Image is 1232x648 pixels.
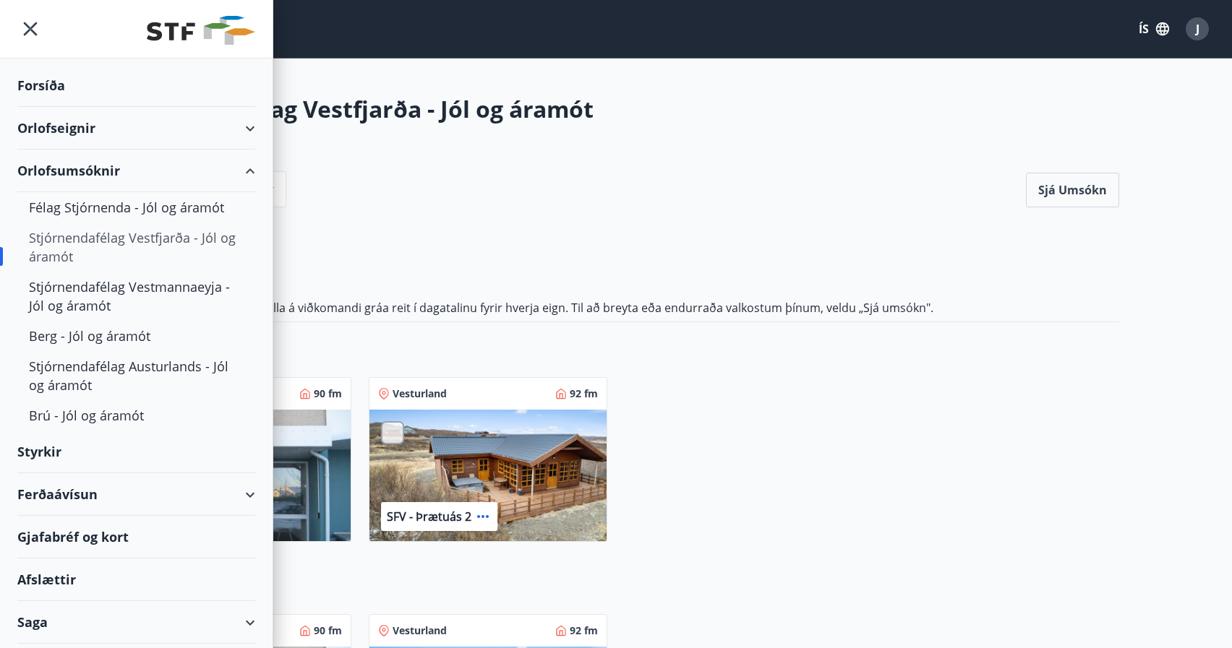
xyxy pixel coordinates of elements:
[113,93,1119,125] h2: Stjórnendafélag Vestfjarða - Jól og áramót
[147,16,255,45] img: union_logo
[1026,173,1119,207] button: Sjá umsókn
[1131,16,1177,42] button: ÍS
[29,351,244,400] div: Stjórnendafélag Austurlands - Jól og áramót
[1180,12,1215,46] button: J
[29,192,244,223] div: Félag Stjórnenda - Jól og áramót
[29,321,244,351] div: Berg - Jól og áramót
[387,509,471,524] p: SFV - Þrætuás 2
[1196,21,1199,37] span: J
[17,558,255,601] div: Afslættir
[17,107,255,150] div: Orlofseignir
[393,623,447,638] p: Vesturland
[314,623,342,638] p: 90 fm
[393,386,447,401] p: Vesturland
[17,150,255,192] div: Orlofsumsóknir
[17,16,43,42] button: menu
[17,64,255,107] div: Forsíða
[113,582,1119,602] p: [DATE] - [DATE]
[29,223,244,272] div: Stjórnendafélag Vestfjarða - Jól og áramót
[17,473,255,516] div: Ferðaávísun
[29,400,244,431] div: Brú - Jól og áramót
[570,386,598,401] p: 92 fm
[17,431,255,473] div: Styrkir
[570,623,598,638] p: 92 fm
[17,601,255,644] div: Saga
[314,386,342,401] p: 90 fm
[113,345,1119,366] p: 22 des - 29 des
[113,300,1119,316] p: Veldu tímabil með því að smella á viðkomandi gráa reit í dagatalinu fyrir hverja eign. Til að bre...
[17,516,255,558] div: Gjafabréf og kort
[29,272,244,321] div: Stjórnendafélag Vestmannaeyja - Jól og áramót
